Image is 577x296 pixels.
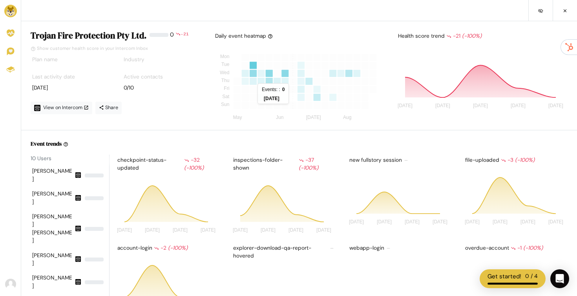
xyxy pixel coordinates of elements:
[85,227,104,231] div: NaN%
[276,115,283,121] tspan: Jun
[32,73,75,81] label: Last activity date
[124,56,144,64] label: Industry
[523,245,543,251] i: (-100%)
[31,140,62,148] h6: Event trends
[215,32,273,40] div: Daily event heatmap
[168,245,188,251] i: (-100%)
[224,86,229,91] tspan: Fri
[31,155,109,163] div: 10 Users
[398,103,413,109] tspan: [DATE]
[233,227,248,233] tspan: [DATE]
[488,272,521,281] div: Get started!
[181,31,189,44] div: -21
[116,155,220,174] div: checkpoint-status-updated
[124,73,163,81] label: Active contacts
[233,115,242,121] tspan: May
[221,78,230,83] tspan: Thu
[124,84,200,92] div: 0/10
[221,62,230,68] tspan: Tue
[32,56,58,64] label: Plan name
[221,102,229,107] tspan: Sun
[446,32,482,40] div: -21
[343,115,351,121] tspan: Aug
[116,243,220,254] div: account-login
[462,33,482,39] i: (-100%)
[349,219,364,225] tspan: [DATE]
[548,219,563,225] tspan: [DATE]
[299,164,318,171] i: (-100%)
[464,243,568,254] div: overdue-account
[31,46,148,51] a: Show customer health score in your Intercom Inbox
[511,244,543,252] div: -1
[464,155,568,166] div: file-uploaded
[117,227,132,233] tspan: [DATE]
[220,54,229,59] tspan: Mon
[525,272,538,281] div: 0 / 4
[32,167,73,183] div: [PERSON_NAME]
[396,31,568,42] div: Health score trend
[520,219,535,225] tspan: [DATE]
[31,102,92,114] a: View on Intercom
[32,190,73,206] div: [PERSON_NAME]
[435,103,450,109] tspan: [DATE]
[5,279,16,290] img: Avatar
[465,219,480,225] tspan: [DATE]
[32,84,109,92] div: [DATE]
[95,102,122,114] a: Share
[348,243,452,254] div: webapp-login
[32,274,73,290] div: [PERSON_NAME]
[501,156,535,164] div: -3
[473,103,488,109] tspan: [DATE]
[232,155,336,174] div: inspections-folder-shown
[288,227,303,233] tspan: [DATE]
[154,244,188,252] div: -2
[222,94,230,99] tspan: Sat
[377,219,392,225] tspan: [DATE]
[306,115,321,121] tspan: [DATE]
[405,219,420,225] tspan: [DATE]
[511,103,526,109] tspan: [DATE]
[32,213,73,245] div: [PERSON_NAME] [PERSON_NAME]
[550,269,569,288] div: Open Intercom Messenger
[220,70,229,75] tspan: Wed
[515,157,535,163] i: (-100%)
[85,280,104,284] div: NaN%
[43,104,89,111] span: View on Intercom
[261,227,276,233] tspan: [DATE]
[170,31,174,44] div: 0
[548,103,563,109] tspan: [DATE]
[32,252,73,268] div: [PERSON_NAME]
[31,31,146,41] h4: Trojan Fire Protection Pty Ltd.
[85,174,104,177] div: NaN%
[201,227,215,233] tspan: [DATE]
[173,227,188,233] tspan: [DATE]
[299,156,334,172] div: -37
[316,227,331,233] tspan: [DATE]
[348,155,452,166] div: new fullstory session
[85,196,104,200] div: NaN%
[493,219,508,225] tspan: [DATE]
[433,219,447,225] tspan: [DATE]
[232,243,336,262] div: explorer-download-qa-report-hovered
[184,164,204,171] i: (-100%)
[145,227,160,233] tspan: [DATE]
[4,5,17,17] img: Brand
[184,156,218,172] div: -32
[85,258,104,261] div: NaN%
